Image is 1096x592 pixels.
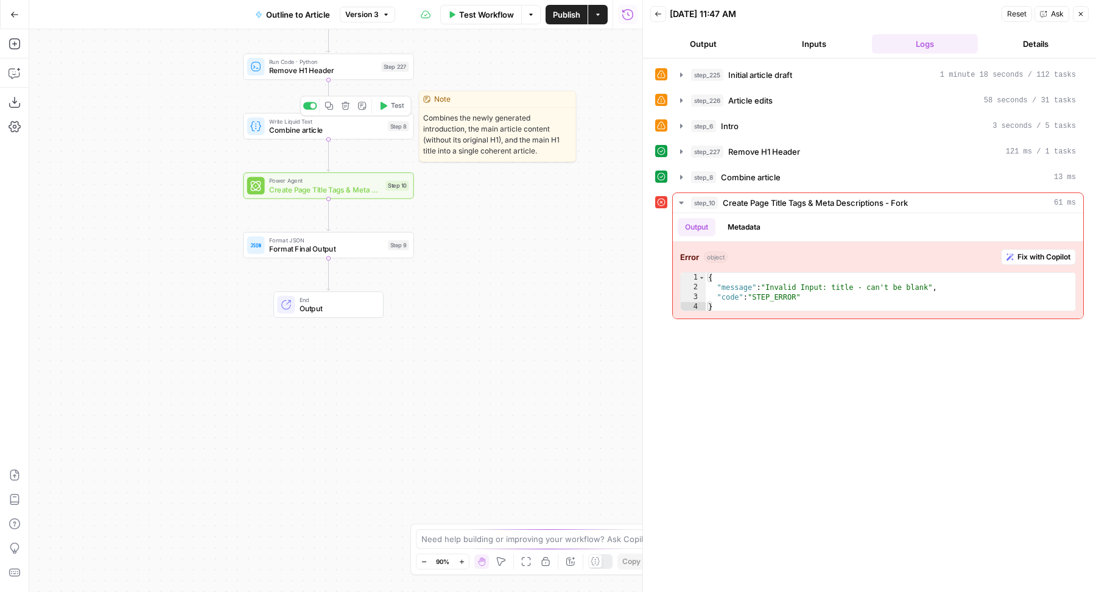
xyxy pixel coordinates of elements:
[983,34,1089,54] button: Details
[388,121,409,131] div: Step 8
[673,167,1083,187] button: 13 ms
[723,197,908,209] span: Create Page Title Tags & Meta Descriptions - Fork
[420,91,575,108] div: Note
[327,20,330,52] g: Edge from step_6 to step_227
[691,120,716,132] span: step_6
[761,34,867,54] button: Inputs
[243,232,413,258] div: Format JSONFormat Final OutputStep 9
[698,273,705,283] span: Toggle code folding, rows 1 through 4
[680,251,699,263] strong: Error
[681,292,706,302] div: 3
[673,193,1083,213] button: 61 ms
[1035,6,1069,22] button: Ask
[728,94,773,107] span: Article edits
[678,218,715,236] button: Output
[269,65,377,76] span: Remove H1 Header
[269,117,384,125] span: Write Liquid Text
[269,236,384,244] span: Format JSON
[243,54,413,80] div: Run Code · PythonRemove H1 HeaderStep 227
[269,57,377,66] span: Run Code · Python
[327,199,330,231] g: Edge from step_10 to step_9
[300,295,374,304] span: End
[681,302,706,312] div: 4
[673,91,1083,110] button: 58 seconds / 31 tasks
[1054,172,1076,183] span: 13 ms
[650,34,756,54] button: Output
[388,240,409,250] div: Step 9
[673,213,1083,319] div: 61 ms
[872,34,978,54] button: Logs
[420,108,575,161] span: Combines the newly generated introduction, the main article content (without its original H1), an...
[728,69,792,81] span: Initial article draft
[381,62,409,71] div: Step 227
[546,5,588,24] button: Publish
[340,7,395,23] button: Version 3
[704,252,728,263] span: object
[1007,9,1027,19] span: Reset
[553,9,580,21] span: Publish
[243,172,413,199] div: Power AgentCreate Page Title Tags & Meta Descriptions - ForkStep 10
[691,69,723,81] span: step_225
[386,181,409,191] div: Step 10
[617,554,645,569] button: Copy
[681,283,706,292] div: 2
[300,303,374,314] span: Output
[269,244,384,255] span: Format Final Output
[269,176,381,185] span: Power Agent
[681,273,706,283] div: 1
[622,556,641,567] span: Copy
[1006,146,1076,157] span: 121 ms / 1 tasks
[440,5,521,24] button: Test Workflow
[266,9,330,21] span: Outline to Article
[1054,197,1076,208] span: 61 ms
[720,218,768,236] button: Metadata
[269,125,384,136] span: Combine article
[327,139,330,171] g: Edge from step_8 to step_10
[691,94,723,107] span: step_226
[269,184,381,195] span: Create Page Title Tags & Meta Descriptions - Fork
[673,65,1083,85] button: 1 minute 18 seconds / 112 tasks
[345,9,379,20] span: Version 3
[984,95,1076,106] span: 58 seconds / 31 tasks
[436,557,449,566] span: 90%
[673,142,1083,161] button: 121 ms / 1 tasks
[248,5,337,24] button: Outline to Article
[327,258,330,291] g: Edge from step_9 to end
[728,146,800,158] span: Remove H1 Header
[391,101,404,111] span: Test
[691,197,718,209] span: step_10
[992,121,1076,132] span: 3 seconds / 5 tasks
[374,99,409,113] button: Test
[1017,252,1070,263] span: Fix with Copilot
[691,146,723,158] span: step_227
[691,171,716,183] span: step_8
[940,69,1076,80] span: 1 minute 18 seconds / 112 tasks
[1051,9,1064,19] span: Ask
[243,291,413,317] div: EndOutput
[721,171,781,183] span: Combine article
[243,113,413,139] div: Write Liquid TextCombine articleStep 8Test
[1002,6,1032,22] button: Reset
[673,116,1083,136] button: 3 seconds / 5 tasks
[721,120,739,132] span: Intro
[459,9,514,21] span: Test Workflow
[1001,249,1076,265] button: Fix with Copilot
